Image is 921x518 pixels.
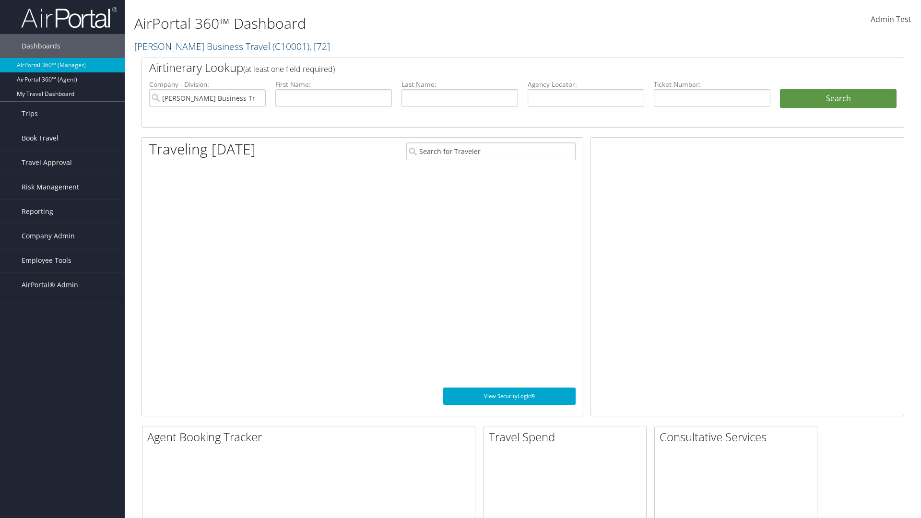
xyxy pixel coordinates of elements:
[528,80,644,89] label: Agency Locator:
[272,40,309,53] span: ( C10001 )
[489,429,646,445] h2: Travel Spend
[149,59,833,76] h2: Airtinerary Lookup
[22,102,38,126] span: Trips
[780,89,897,108] button: Search
[22,175,79,199] span: Risk Management
[22,151,72,175] span: Travel Approval
[134,40,330,53] a: [PERSON_NAME] Business Travel
[654,80,770,89] label: Ticket Number:
[22,34,60,58] span: Dashboards
[443,388,576,405] a: View SecurityLogic®
[871,5,911,35] a: Admin Test
[660,429,817,445] h2: Consultative Services
[871,14,911,24] span: Admin Test
[149,80,266,89] label: Company - Division:
[21,6,117,29] img: airportal-logo.png
[275,80,392,89] label: First Name:
[22,224,75,248] span: Company Admin
[149,139,256,159] h1: Traveling [DATE]
[243,64,335,74] span: (at least one field required)
[22,248,71,272] span: Employee Tools
[406,142,576,160] input: Search for Traveler
[147,429,475,445] h2: Agent Booking Tracker
[22,200,53,224] span: Reporting
[22,126,59,150] span: Book Travel
[22,273,78,297] span: AirPortal® Admin
[134,13,652,34] h1: AirPortal 360™ Dashboard
[309,40,330,53] span: , [ 72 ]
[401,80,518,89] label: Last Name:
